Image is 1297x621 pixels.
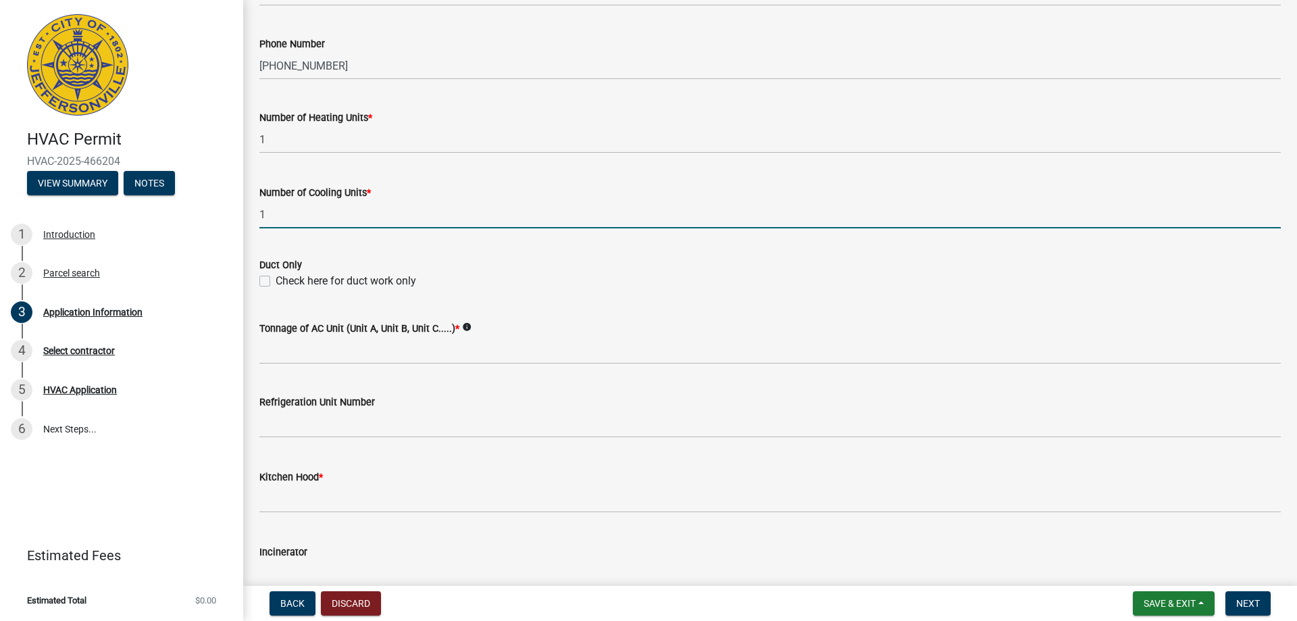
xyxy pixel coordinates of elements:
span: Next [1236,598,1260,609]
div: 3 [11,301,32,323]
label: Incinerator [259,548,307,557]
span: Back [280,598,305,609]
div: 2 [11,262,32,284]
label: Number of Cooling Units [259,189,371,198]
label: Tonnage of AC Unit (Unit A, Unit B, Unit C.....) [259,324,459,334]
i: info [462,322,472,332]
span: $0.00 [195,596,216,605]
label: Phone Number [259,40,325,49]
button: Notes [124,171,175,195]
div: Introduction [43,230,95,239]
div: 4 [11,340,32,362]
span: HVAC-2025-466204 [27,155,216,168]
button: Back [270,591,315,616]
button: Discard [321,591,381,616]
h4: HVAC Permit [27,130,232,149]
label: Check here for duct work only [276,273,416,289]
div: 1 [11,224,32,245]
div: Application Information [43,307,143,317]
button: View Summary [27,171,118,195]
label: Number of Heating Units [259,114,372,123]
label: Refrigeration Unit Number [259,398,375,407]
div: Parcel search [43,268,100,278]
span: Save & Exit [1144,598,1196,609]
button: Next [1225,591,1271,616]
wm-modal-confirm: Summary [27,178,118,189]
span: Estimated Total [27,596,86,605]
div: 6 [11,418,32,440]
label: Duct Only [259,261,302,270]
div: HVAC Application [43,385,117,395]
div: Select contractor [43,346,115,355]
label: Kitchen Hood [259,473,323,482]
a: Estimated Fees [11,542,222,569]
img: City of Jeffersonville, Indiana [27,14,128,116]
div: 5 [11,379,32,401]
button: Save & Exit [1133,591,1215,616]
wm-modal-confirm: Notes [124,178,175,189]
